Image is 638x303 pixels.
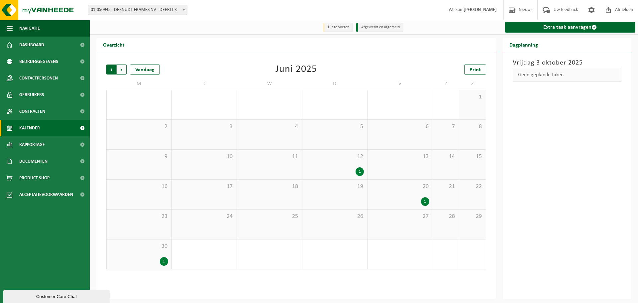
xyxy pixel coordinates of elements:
[306,183,364,190] span: 19
[19,53,58,70] span: Bedrijfsgegevens
[19,120,40,136] span: Kalender
[470,67,481,73] span: Print
[463,213,482,220] span: 29
[323,23,353,32] li: Uit te voeren
[306,123,364,130] span: 5
[463,153,482,160] span: 15
[19,20,40,37] span: Navigatie
[19,170,50,186] span: Product Shop
[110,243,168,250] span: 30
[513,68,622,82] div: Geen geplande taken
[463,93,482,101] span: 1
[306,213,364,220] span: 26
[3,288,111,303] iframe: chat widget
[356,23,403,32] li: Afgewerkt en afgemeld
[19,186,73,203] span: Acceptatievoorwaarden
[464,65,486,75] a: Print
[513,58,622,68] h3: Vrijdag 3 oktober 2025
[106,78,172,90] td: M
[371,183,429,190] span: 20
[371,213,429,220] span: 27
[110,153,168,160] span: 9
[436,213,456,220] span: 28
[240,153,299,160] span: 11
[464,7,497,12] strong: [PERSON_NAME]
[88,5,187,15] span: 01-050945 - DEKNUDT FRAMES NV - DEERLIJK
[275,65,317,75] div: Juni 2025
[459,78,486,90] td: Z
[356,167,364,176] div: 1
[175,183,234,190] span: 17
[505,22,636,33] a: Extra taak aanvragen
[436,153,456,160] span: 14
[436,183,456,190] span: 21
[130,65,160,75] div: Vandaag
[240,213,299,220] span: 25
[463,183,482,190] span: 22
[19,70,58,86] span: Contactpersonen
[19,37,44,53] span: Dashboard
[371,153,429,160] span: 13
[237,78,302,90] td: W
[19,136,45,153] span: Rapportage
[302,78,368,90] td: D
[110,183,168,190] span: 16
[160,257,168,266] div: 1
[433,78,460,90] td: Z
[19,86,44,103] span: Gebruikers
[306,153,364,160] span: 12
[421,197,429,206] div: 1
[110,123,168,130] span: 2
[172,78,237,90] td: D
[371,123,429,130] span: 6
[503,38,545,51] h2: Dagplanning
[240,183,299,190] span: 18
[368,78,433,90] td: V
[96,38,131,51] h2: Overzicht
[463,123,482,130] span: 8
[19,103,45,120] span: Contracten
[106,65,116,75] span: Vorige
[110,213,168,220] span: 23
[436,123,456,130] span: 7
[19,153,48,170] span: Documenten
[117,65,127,75] span: Volgende
[175,153,234,160] span: 10
[240,123,299,130] span: 4
[175,123,234,130] span: 3
[175,213,234,220] span: 24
